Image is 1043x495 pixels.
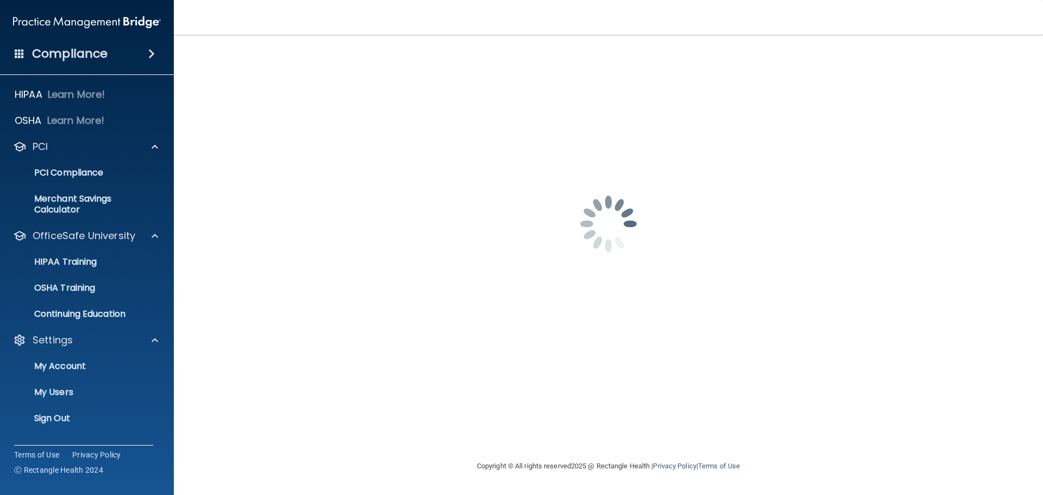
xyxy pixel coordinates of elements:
[7,361,155,372] p: My Account
[554,170,663,278] img: spinner.e123f6fc.gif
[33,140,48,153] p: PCI
[33,334,73,347] p: Settings
[13,140,158,153] a: PCI
[698,462,740,470] a: Terms of Use
[14,465,103,475] span: Ⓒ Rectangle Health 2024
[15,88,42,101] p: HIPAA
[48,88,105,101] p: Learn More!
[13,11,161,33] img: PMB logo
[15,114,42,127] p: OSHA
[410,449,807,484] div: Copyright © All rights reserved 2025 @ Rectangle Health | |
[7,256,97,267] p: HIPAA Training
[7,387,155,398] p: My Users
[7,193,155,215] p: Merchant Savings Calculator
[653,462,696,470] a: Privacy Policy
[13,334,158,347] a: Settings
[72,449,121,460] a: Privacy Policy
[7,309,155,319] p: Continuing Education
[7,283,95,293] p: OSHA Training
[47,114,105,127] p: Learn More!
[13,229,158,242] a: OfficeSafe University
[14,449,59,460] a: Terms of Use
[7,167,155,178] p: PCI Compliance
[32,46,108,61] h4: Compliance
[7,413,155,424] p: Sign Out
[33,229,135,242] p: OfficeSafe University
